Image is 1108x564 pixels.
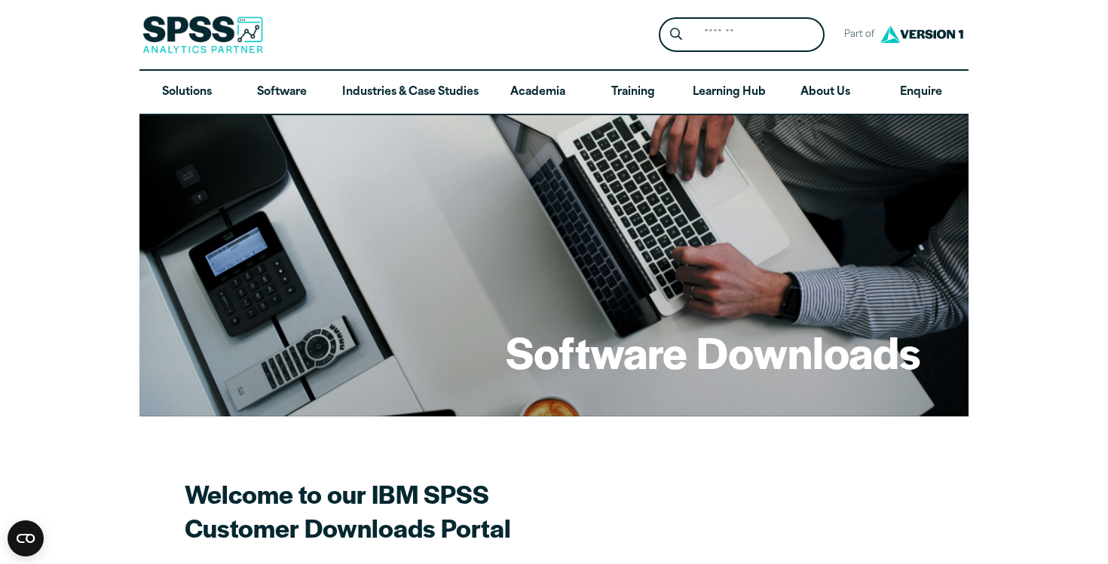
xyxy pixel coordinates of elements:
a: Industries & Case Studies [330,71,491,114]
h1: Software Downloads [506,322,920,381]
nav: Desktop version of site main menu [139,71,969,114]
a: Software [234,71,329,114]
svg: Search magnifying glass icon [670,28,682,41]
img: SPSS Analytics Partner [142,16,263,53]
span: Part of [837,24,877,46]
a: Academia [491,71,586,114]
button: Open CMP widget [8,520,44,556]
a: About Us [778,71,873,114]
h2: Welcome to our IBM SPSS Customer Downloads Portal [185,477,712,544]
img: Version1 Logo [877,20,967,48]
a: Learning Hub [681,71,778,114]
a: Enquire [874,71,969,114]
a: Training [586,71,681,114]
a: Solutions [139,71,234,114]
button: Search magnifying glass icon [663,21,690,49]
form: Site Header Search Form [659,17,825,53]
